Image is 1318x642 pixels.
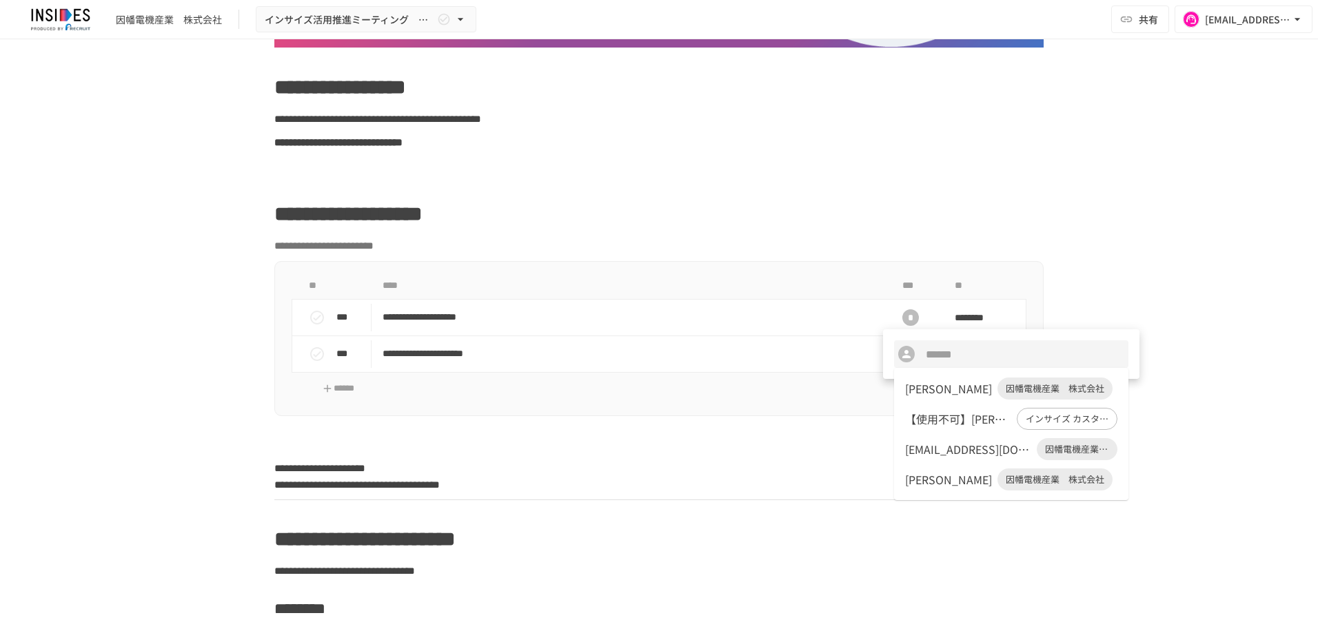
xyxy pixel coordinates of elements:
span: 因幡電機産業 株式会社 [997,382,1113,395]
div: [EMAIL_ADDRESS][DOMAIN_NAME] [905,441,1031,457]
div: [PERSON_NAME] [905,380,992,397]
span: 因幡電機産業 株式会社 [1037,442,1117,456]
span: 因幡電機産業 株式会社 [997,473,1113,486]
span: インサイズ カスタマーサクセス [1017,412,1117,426]
div: 【使用不可】[PERSON_NAME] [905,411,1011,427]
div: [PERSON_NAME] [905,471,992,488]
